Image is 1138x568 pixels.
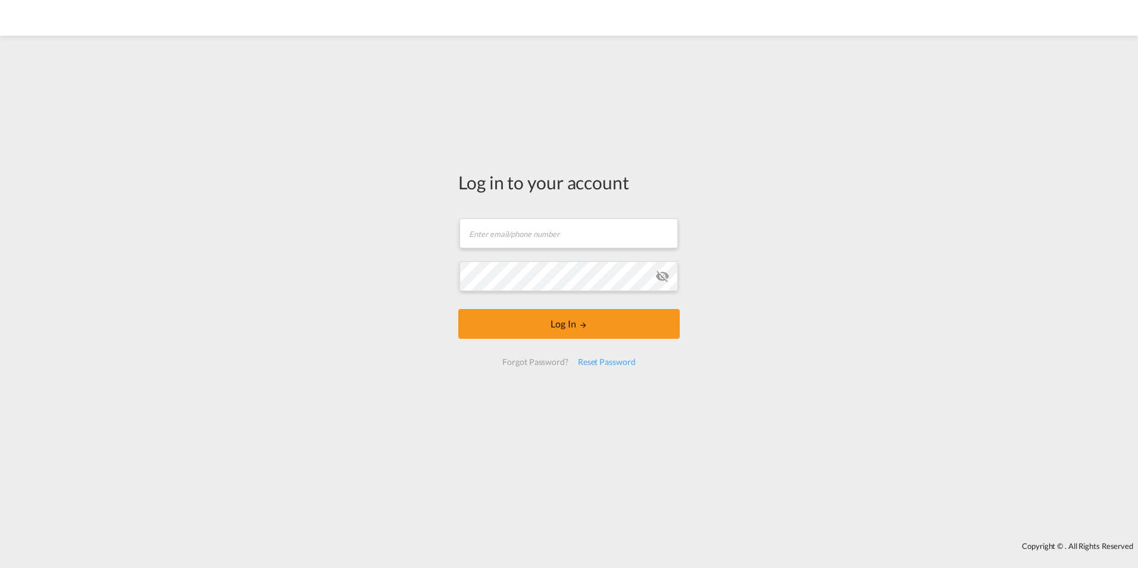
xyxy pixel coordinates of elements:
div: Forgot Password? [498,351,573,373]
input: Enter email/phone number [459,219,678,248]
div: Log in to your account [458,170,680,195]
div: Reset Password [573,351,640,373]
button: LOGIN [458,309,680,339]
md-icon: icon-eye-off [655,269,670,283]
